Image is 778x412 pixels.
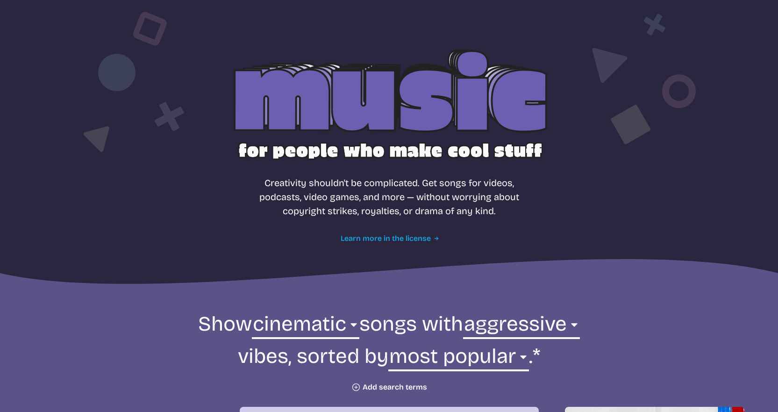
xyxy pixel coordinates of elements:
[341,233,437,244] a: Learn more in the license
[463,311,580,343] select: vibe
[255,176,524,218] p: Creativity shouldn't be complicated. Get songs for videos, podcasts, video games, and more — with...
[252,311,359,343] select: genre
[135,311,643,392] form: Show songs with vibes, sorted by .
[388,343,529,375] select: sorting
[351,383,427,392] button: Add search terms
